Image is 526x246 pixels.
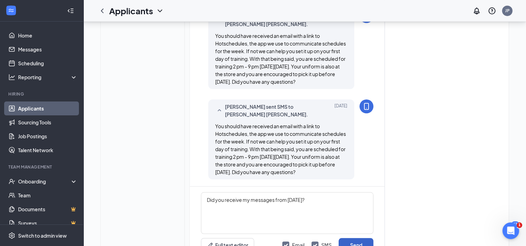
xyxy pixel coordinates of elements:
svg: QuestionInfo [488,7,496,15]
a: SurveysCrown [18,216,78,230]
a: Team [18,188,78,202]
div: Team Management [8,164,76,170]
textarea: Did you receive my messages from [DATE]? [201,192,373,234]
a: Messages [18,42,78,56]
span: [PERSON_NAME] sent SMS to [PERSON_NAME] [PERSON_NAME]. [225,103,316,118]
svg: Analysis [8,74,15,81]
div: Reporting [18,74,78,81]
a: Applicants [18,101,78,115]
div: 37 [511,221,519,227]
span: You should have received an email with a link to Hotschedules, the app we use to communicate sche... [215,123,346,175]
a: Job Postings [18,129,78,143]
svg: ChevronLeft [98,7,106,15]
svg: Settings [8,232,15,239]
div: Switch to admin view [18,232,67,239]
div: JP [505,8,510,14]
svg: WorkstreamLogo [8,7,15,14]
div: Hiring [8,91,76,97]
a: Home [18,28,78,42]
svg: SmallChevronUp [215,106,224,115]
a: Talent Network [18,143,78,157]
svg: ChevronDown [156,7,164,15]
span: [DATE] [334,103,347,118]
a: Scheduling [18,56,78,70]
a: Sourcing Tools [18,115,78,129]
span: 1 [517,222,522,228]
svg: Notifications [472,7,481,15]
span: You should have received an email with a link to Hotschedules, the app we use to communicate sche... [215,33,346,85]
a: DocumentsCrown [18,202,78,216]
svg: Collapse [67,7,74,14]
h1: Applicants [109,5,153,17]
svg: MobileSms [362,102,371,110]
div: Onboarding [18,178,72,185]
svg: UserCheck [8,178,15,185]
iframe: Intercom live chat [502,222,519,239]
